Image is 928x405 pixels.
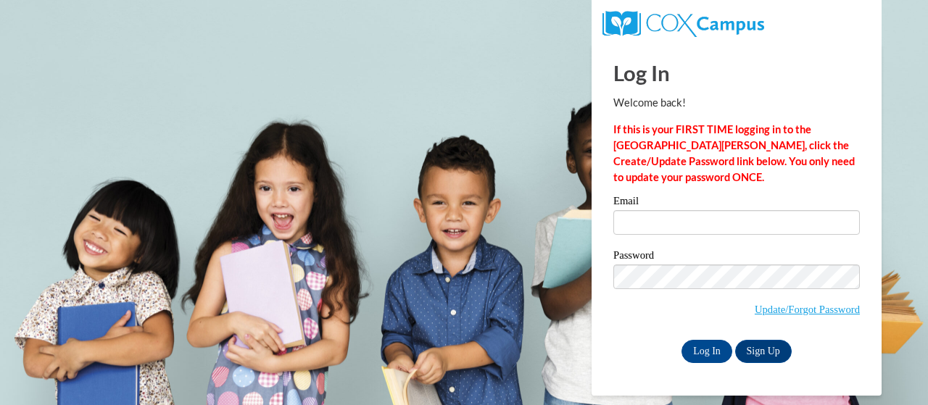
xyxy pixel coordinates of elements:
[681,340,732,363] input: Log In
[613,196,860,210] label: Email
[613,123,855,183] strong: If this is your FIRST TIME logging in to the [GEOGRAPHIC_DATA][PERSON_NAME], click the Create/Upd...
[602,11,764,37] img: COX Campus
[613,95,860,111] p: Welcome back!
[755,304,860,315] a: Update/Forgot Password
[613,250,860,264] label: Password
[735,340,792,363] a: Sign Up
[602,17,764,29] a: COX Campus
[613,58,860,88] h1: Log In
